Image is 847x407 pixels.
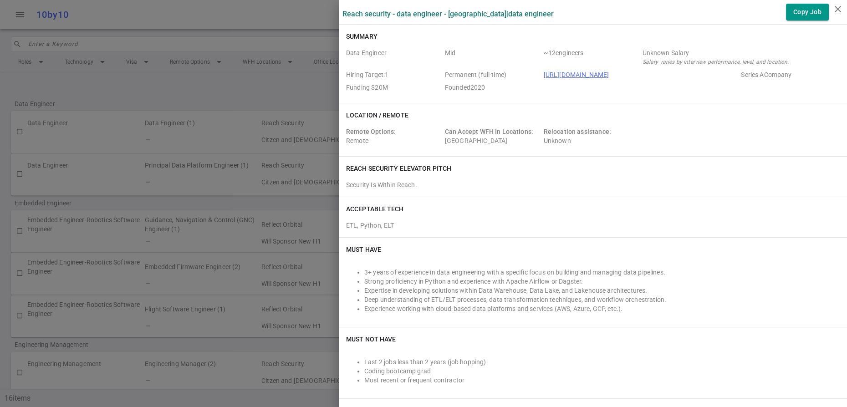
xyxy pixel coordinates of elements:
[445,127,540,145] div: [GEOGRAPHIC_DATA]
[544,70,738,79] span: Company URL
[346,217,840,230] div: ETL, Python, ELT
[364,304,840,313] li: Experience working with cloud-based data platforms and services (AWS, Azure, GCP, etc.).
[346,180,840,189] div: Security Is Within Reach.
[445,128,533,135] span: Can Accept WFH In Locations:
[346,127,441,145] div: Remote
[346,48,441,66] span: Roles
[832,4,843,15] i: close
[364,268,840,277] li: 3+ years of experience in data engineering with a specific focus on building and managing data pi...
[364,286,840,295] li: Expertise in developing solutions within Data Warehouse, Data Lake, and Lakehouse architectures.
[346,70,441,79] span: Hiring Target
[445,70,540,79] span: Job Type
[346,128,396,135] span: Remote Options:
[642,59,789,65] i: Salary varies by interview performance, level, and location.
[342,10,554,18] label: Reach Security - Data Engineer - [GEOGRAPHIC_DATA] | Data Engineer
[544,127,639,145] div: Unknown
[346,32,378,41] h6: Summary
[346,111,408,120] h6: Location / Remote
[364,376,840,385] li: Most recent or frequent contractor
[364,366,840,376] li: Coding bootcamp grad
[346,164,451,173] h6: Reach Security elevator pitch
[346,245,381,254] h6: Must Have
[544,71,609,78] a: [URL][DOMAIN_NAME]
[445,48,540,66] span: Level
[642,48,836,57] div: Salary Range
[741,70,836,79] span: Employer Stage e.g. Series A
[364,295,840,304] li: Deep understanding of ETL/ELT processes, data transformation techniques, and workflow orchestration.
[346,83,441,92] span: Employer Founding
[346,204,404,214] h6: ACCEPTABLE TECH
[786,4,829,20] button: Copy Job
[544,128,611,135] span: Relocation assistance:
[364,357,840,366] li: Last 2 jobs less than 2 years (job hopping)
[364,277,840,286] li: Strong proficiency in Python and experience with Apache Airflow or Dagster.
[544,48,639,66] span: Team Count
[445,83,540,92] span: Employer Founded
[346,335,396,344] h6: Must NOT Have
